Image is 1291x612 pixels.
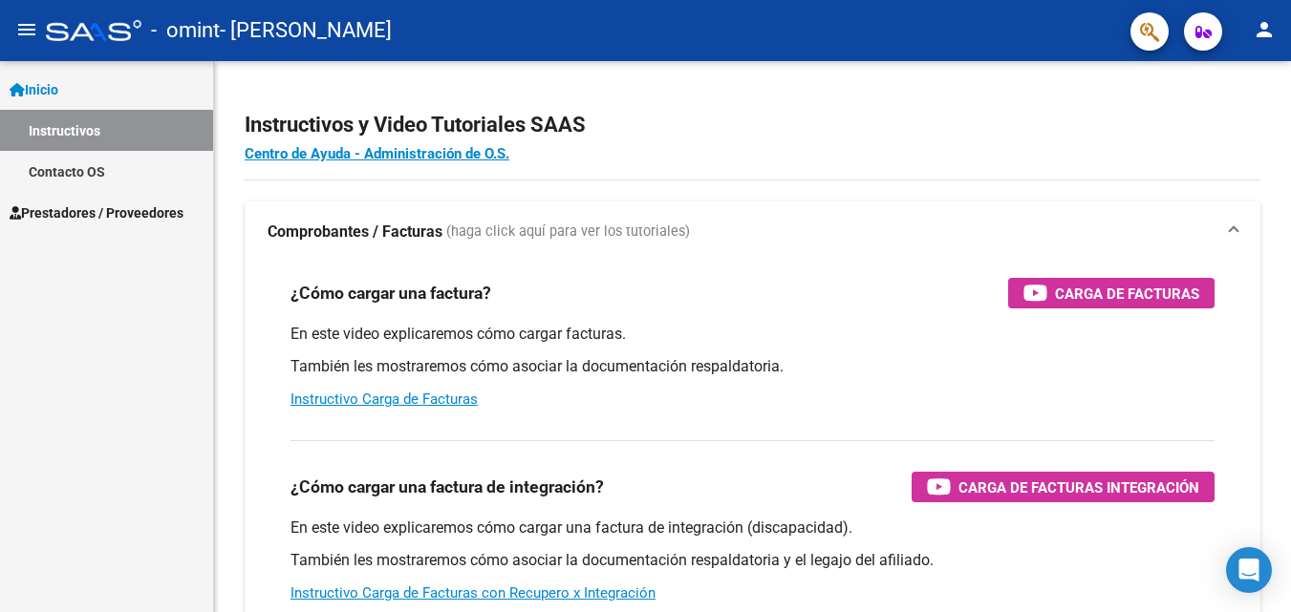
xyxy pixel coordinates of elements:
mat-icon: menu [15,18,38,41]
h3: ¿Cómo cargar una factura? [290,280,491,306]
span: Prestadores / Proveedores [10,202,183,223]
button: Carga de Facturas [1008,278,1215,308]
div: Open Intercom Messenger [1226,547,1272,593]
p: También les mostraremos cómo asociar la documentación respaldatoria. [290,356,1215,377]
mat-icon: person [1253,18,1276,41]
span: Inicio [10,79,58,100]
h3: ¿Cómo cargar una factura de integración? [290,474,604,500]
button: Carga de Facturas Integración [912,472,1215,502]
span: (haga click aquí para ver los tutoriales) [446,222,690,243]
a: Centro de Ayuda - Administración de O.S. [245,145,509,162]
p: También les mostraremos cómo asociar la documentación respaldatoria y el legajo del afiliado. [290,550,1215,571]
a: Instructivo Carga de Facturas [290,390,478,408]
p: En este video explicaremos cómo cargar facturas. [290,324,1215,345]
a: Instructivo Carga de Facturas con Recupero x Integración [290,584,656,601]
span: - [PERSON_NAME] [220,10,392,52]
h2: Instructivos y Video Tutoriales SAAS [245,107,1260,143]
span: - omint [151,10,220,52]
mat-expansion-panel-header: Comprobantes / Facturas (haga click aquí para ver los tutoriales) [245,201,1260,263]
p: En este video explicaremos cómo cargar una factura de integración (discapacidad). [290,517,1215,538]
strong: Comprobantes / Facturas [268,222,442,243]
span: Carga de Facturas [1055,282,1199,306]
span: Carga de Facturas Integración [958,475,1199,499]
